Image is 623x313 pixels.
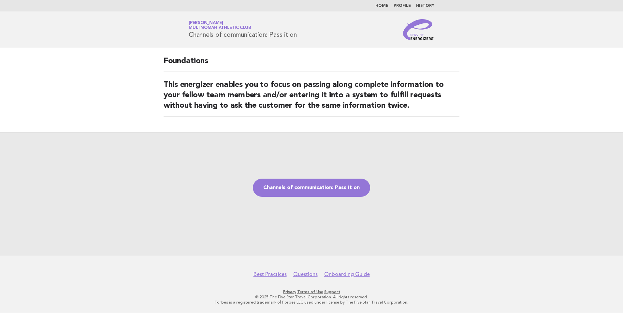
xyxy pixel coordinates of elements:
[164,56,459,72] h2: Foundations
[189,21,297,38] h1: Channels of communication: Pass it on
[254,271,287,278] a: Best Practices
[375,4,388,8] a: Home
[324,271,370,278] a: Onboarding Guide
[394,4,411,8] a: Profile
[189,21,251,30] a: [PERSON_NAME]Multnomah Athletic Club
[112,300,511,305] p: Forbes is a registered trademark of Forbes LLC used under license by The Five Star Travel Corpora...
[189,26,251,30] span: Multnomah Athletic Club
[283,290,296,294] a: Privacy
[253,179,370,197] a: Channels of communication: Pass it on
[112,294,511,300] p: © 2025 The Five Star Travel Corporation. All rights reserved.
[164,80,459,116] h2: This energizer enables you to focus on passing along complete information to your fellow team mem...
[112,289,511,294] p: · ·
[416,4,434,8] a: History
[324,290,340,294] a: Support
[293,271,318,278] a: Questions
[403,19,434,40] img: Service Energizers
[297,290,323,294] a: Terms of Use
